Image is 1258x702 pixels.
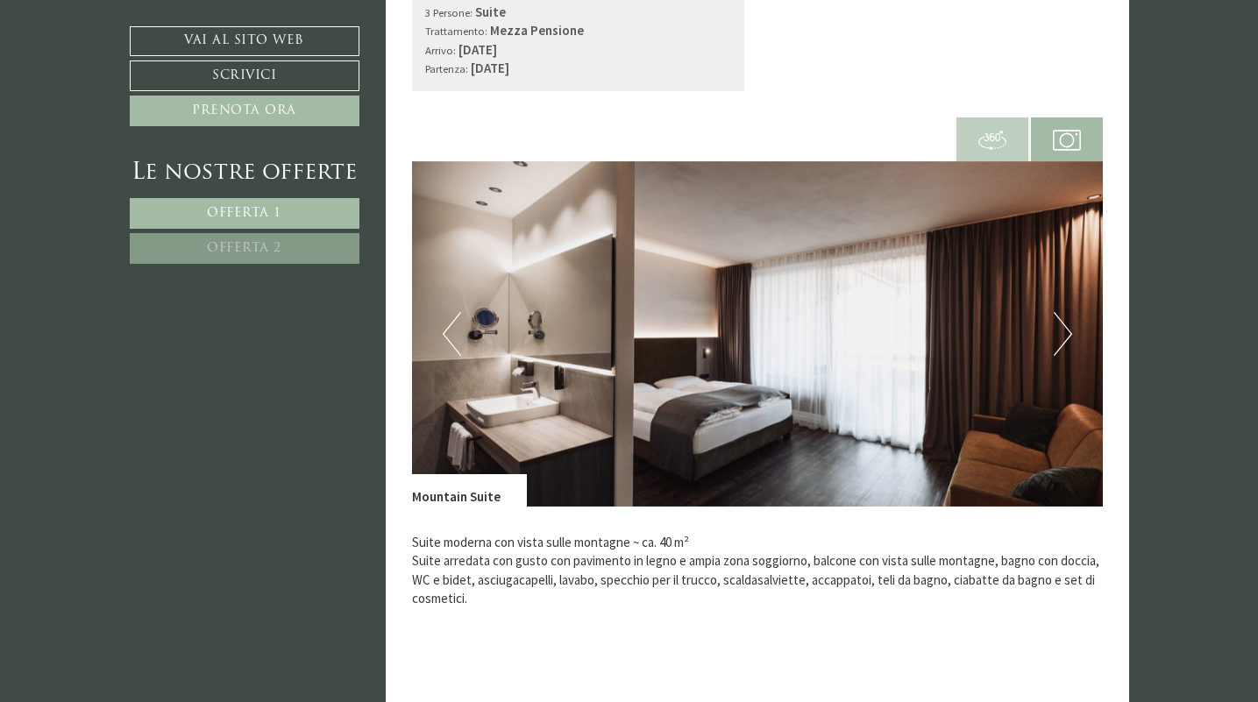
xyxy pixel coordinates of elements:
[130,96,359,126] a: Prenota ora
[475,4,506,20] b: Suite
[443,312,461,356] button: Previous
[1054,312,1072,356] button: Next
[130,60,359,91] a: Scrivici
[207,242,281,255] span: Offerta 2
[130,157,359,189] div: Le nostre offerte
[130,26,359,56] a: Vai al sito web
[302,13,390,41] div: mercoledì
[425,5,473,19] small: 3 Persone:
[207,207,281,220] span: Offerta 1
[412,533,1103,627] p: Suite moderna con vista sulle montagne ~ ca. 40 m² Suite arredata con gusto con pavimento in legn...
[978,126,1006,154] img: 360-grad.svg
[425,61,468,75] small: Partenza:
[26,82,232,93] small: 08:07
[458,41,497,58] b: [DATE]
[425,43,456,57] small: Arrivo:
[595,462,692,493] button: Invia
[490,22,584,39] b: Mezza Pensione
[1053,126,1081,154] img: camera.svg
[26,50,232,63] div: Montis – Active Nature Spa
[13,46,241,96] div: Buon giorno, come possiamo aiutarla?
[471,60,509,76] b: [DATE]
[412,161,1103,507] img: image
[412,474,527,506] div: Mountain Suite
[425,24,487,38] small: Trattamento:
